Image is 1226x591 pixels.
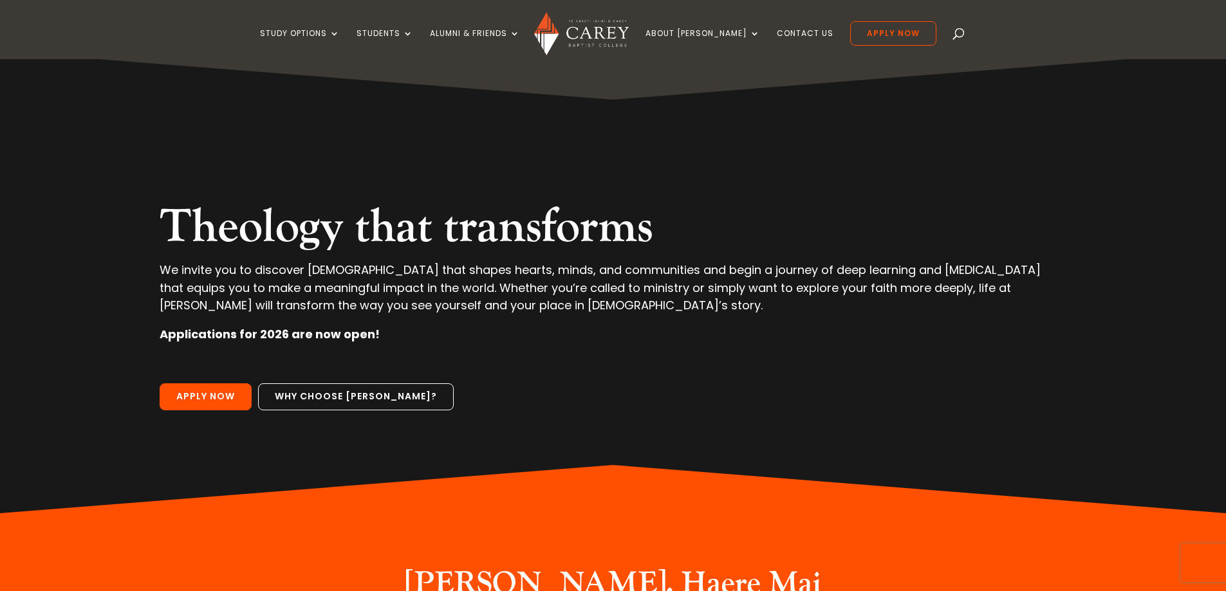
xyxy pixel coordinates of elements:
a: Why choose [PERSON_NAME]? [258,383,454,410]
strong: Applications for 2026 are now open! [160,326,380,342]
h2: Theology that transforms [160,199,1066,261]
a: Contact Us [777,29,833,59]
p: We invite you to discover [DEMOGRAPHIC_DATA] that shapes hearts, minds, and communities and begin... [160,261,1066,325]
a: Apply Now [850,21,936,46]
a: Students [357,29,413,59]
a: Alumni & Friends [430,29,520,59]
a: Apply Now [160,383,252,410]
a: Study Options [260,29,340,59]
a: About [PERSON_NAME] [646,29,760,59]
img: Carey Baptist College [534,12,629,55]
